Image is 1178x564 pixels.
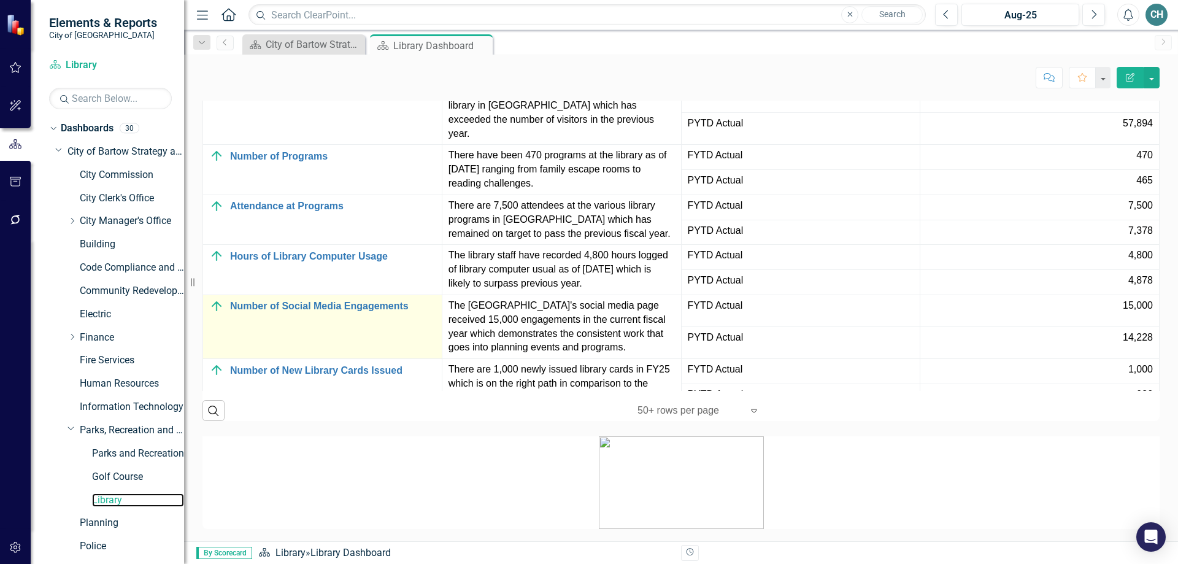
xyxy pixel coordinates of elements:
[599,436,764,529] img: mceclip2%20v3.png
[1123,117,1153,131] span: 57,894
[688,224,914,238] span: PYTD Actual
[209,363,224,377] img: On Target
[80,238,184,252] a: Building
[196,547,252,559] span: By Scorecard
[861,6,923,23] button: Search
[80,423,184,438] a: Parks, Recreation and Cultural Arts
[80,516,184,530] a: Planning
[448,249,675,291] p: The library staff have recorded 4,800 hours logged of library computer usual as of [DATE] which i...
[203,145,442,195] td: Double-Click to Edit Right Click for Context Menu
[248,4,926,26] input: Search ClearPoint...
[442,245,681,295] td: Double-Click to Edit
[80,377,184,391] a: Human Resources
[80,400,184,414] a: Information Technology
[448,299,675,355] p: The [GEOGRAPHIC_DATA]'s social media page received 15,000 engagements in the current fiscal year ...
[688,199,914,213] span: FYTD Actual
[688,117,914,131] span: PYTD Actual
[49,88,172,109] input: Search Below...
[1128,274,1153,288] span: 4,878
[1128,199,1153,213] span: 7,500
[203,359,442,409] td: Double-Click to Edit Right Click for Context Menu
[49,30,157,40] small: City of [GEOGRAPHIC_DATA]
[230,201,436,212] a: Attendance at Programs
[688,363,914,377] span: FYTD Actual
[688,149,914,163] span: FYTD Actual
[80,191,184,206] a: City Clerk's Office
[80,307,184,322] a: Electric
[442,359,681,409] td: Double-Click to Edit
[49,15,157,30] span: Elements & Reports
[61,122,114,136] a: Dashboards
[688,249,914,263] span: FYTD Actual
[1128,224,1153,238] span: 7,378
[80,284,184,298] a: Community Redevelopment Agency
[1123,331,1153,345] span: 14,228
[1145,4,1168,26] button: CH
[442,295,681,358] td: Double-Click to Edit
[1136,149,1153,163] span: 470
[688,299,914,313] span: FYTD Actual
[961,4,1079,26] button: Aug-25
[230,365,436,376] a: Number of New Library Cards Issued
[966,8,1075,23] div: Aug-25
[688,331,914,345] span: PYTD Actual
[879,9,906,19] span: Search
[67,145,184,159] a: City of Bartow Strategy and Performance Dashboard
[80,214,184,228] a: City Manager's Office
[442,195,681,245] td: Double-Click to Edit
[203,295,442,358] td: Double-Click to Edit Right Click for Context Menu
[6,14,28,36] img: ClearPoint Strategy
[80,331,184,345] a: Finance
[1128,363,1153,377] span: 1,000
[310,547,391,558] div: Library Dashboard
[448,363,675,405] p: There are 1,000 newly issued library cards in FY25 which is on the right path in comparison to th...
[209,199,224,214] img: On Target
[266,37,362,52] div: City of Bartow Strategy and Performance Dashboard
[203,245,442,295] td: Double-Click to Edit Right Click for Context Menu
[442,80,681,144] td: Double-Click to Edit
[275,547,306,558] a: Library
[80,539,184,554] a: Police
[393,38,490,53] div: Library Dashboard
[92,447,184,461] a: Parks and Recreation
[49,58,172,72] a: Library
[442,145,681,195] td: Double-Click to Edit
[209,149,224,163] img: On Target
[120,123,139,134] div: 30
[1136,388,1153,402] span: 986
[1123,299,1153,313] span: 15,000
[209,299,224,314] img: On Target
[80,353,184,368] a: Fire Services
[203,195,442,245] td: Double-Click to Edit Right Click for Context Menu
[1128,249,1153,263] span: 4,800
[92,470,184,484] a: Golf Course
[92,493,184,508] a: Library
[448,149,675,191] p: There have been 470 programs at the library as of [DATE] ranging from family escape rooms to read...
[1136,174,1153,188] span: 465
[688,174,914,188] span: PYTD Actual
[448,199,675,241] p: There are 7,500 attendees at the various library programs in [GEOGRAPHIC_DATA] which has remained...
[258,546,672,560] div: »
[688,274,914,288] span: PYTD Actual
[230,151,436,162] a: Number of Programs
[448,85,675,141] p: There have been 59,000 visitors recorded by the library in [GEOGRAPHIC_DATA] which has exceeded t...
[203,80,442,144] td: Double-Click to Edit Right Click for Context Menu
[688,388,914,402] span: PYTD Actual
[80,168,184,182] a: City Commission
[209,249,224,263] img: On Target
[1136,522,1166,552] div: Open Intercom Messenger
[230,301,436,312] a: Number of Social Media Engagements
[230,251,436,262] a: Hours of Library Computer Usage
[80,261,184,275] a: Code Compliance and Neighborhood Services
[245,37,362,52] a: City of Bartow Strategy and Performance Dashboard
